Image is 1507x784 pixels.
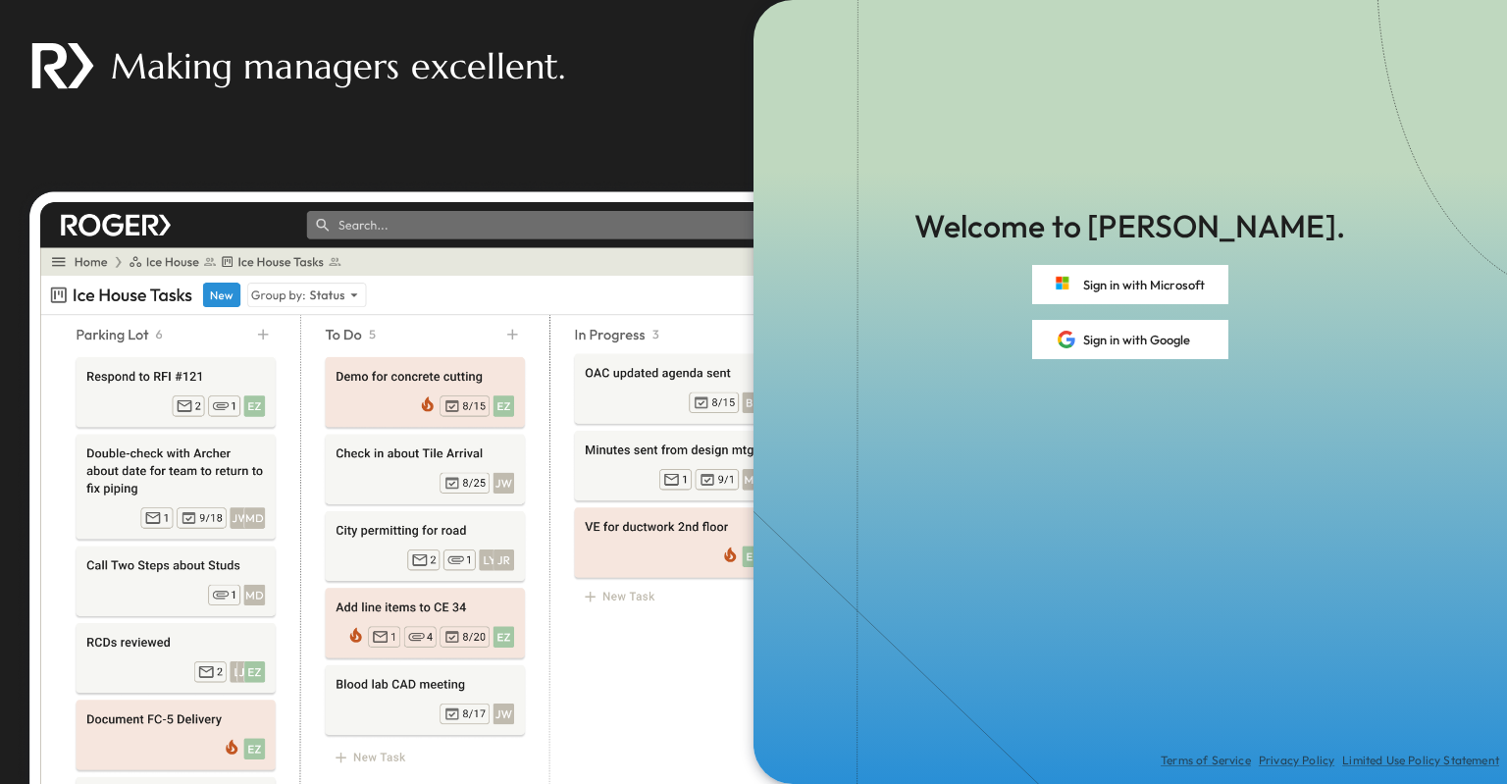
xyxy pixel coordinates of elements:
button: Sign in with Google [1032,320,1228,359]
button: Sign in with Microsoft [1032,265,1228,304]
a: Limited Use Policy Statement [1342,753,1499,768]
a: Terms of Service [1161,753,1251,768]
a: Privacy Policy [1259,753,1334,768]
p: Making managers excellent. [111,41,565,91]
p: Welcome to [PERSON_NAME]. [914,204,1345,249]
